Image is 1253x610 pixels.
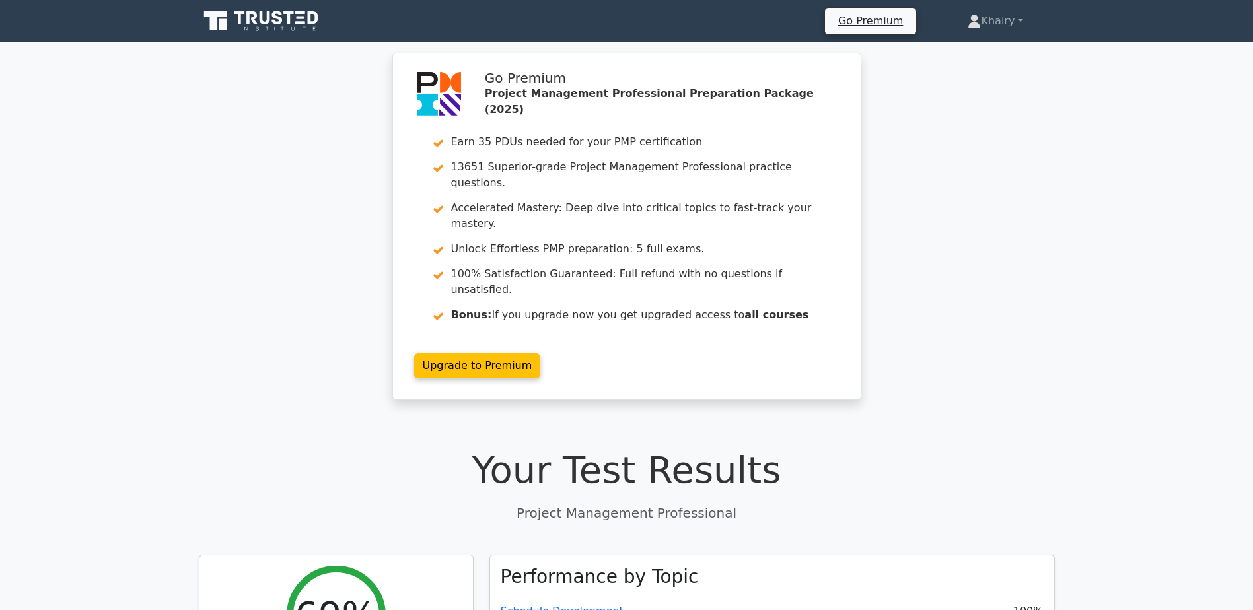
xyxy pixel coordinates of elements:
[414,353,541,378] a: Upgrade to Premium
[199,448,1055,492] h1: Your Test Results
[936,8,1054,34] a: Khairy
[830,12,911,30] a: Go Premium
[199,503,1055,523] p: Project Management Professional
[501,566,699,588] h3: Performance by Topic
